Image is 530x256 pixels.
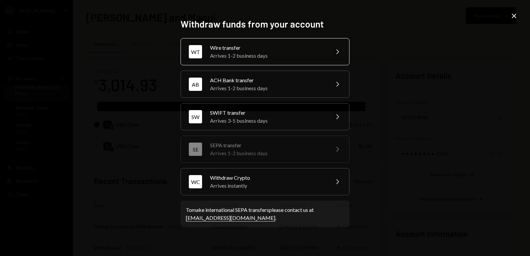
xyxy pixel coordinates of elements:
div: Arrives 1-2 business days [210,84,325,92]
div: AB [189,78,202,91]
h2: Withdraw funds from your account [181,18,349,31]
div: SE [189,143,202,156]
a: [EMAIL_ADDRESS][DOMAIN_NAME] [186,215,275,222]
div: SW [189,110,202,123]
button: ABACH Bank transferArrives 1-2 business days [181,71,349,98]
button: WTWire transferArrives 1-2 business days [181,38,349,65]
div: Arrives 1-2 business days [210,52,325,60]
button: WCWithdraw CryptoArrives instantly [181,168,349,195]
div: Withdraw Crypto [210,174,325,182]
div: Arrives 1-2 business days [210,149,325,157]
div: ACH Bank transfer [210,76,325,84]
div: Wire transfer [210,44,325,52]
div: WC [189,175,202,188]
div: SWIFT transfer [210,109,325,117]
div: SEPA transfer [210,141,325,149]
button: SESEPA transferArrives 1-2 business days [181,136,349,163]
button: SWSWIFT transferArrives 3-5 business days [181,103,349,130]
div: Arrives instantly [210,182,325,190]
div: WT [189,45,202,58]
div: Arrives 3-5 business days [210,117,325,125]
div: To make international SEPA transfers please contact us at . [186,206,344,222]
